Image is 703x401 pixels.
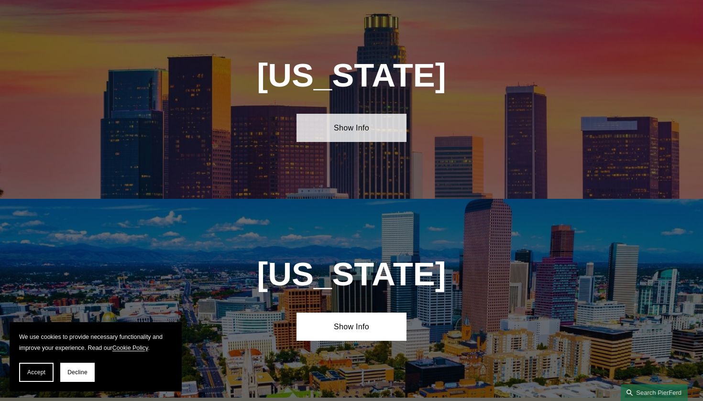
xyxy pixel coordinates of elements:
button: Accept [19,363,54,382]
a: Search this site [621,384,688,401]
section: Cookie banner [10,322,182,391]
span: Accept [27,369,45,376]
a: Show Info [297,114,406,142]
button: Decline [60,363,95,382]
span: Decline [67,369,88,376]
p: We use cookies to provide necessary functionality and improve your experience. Read our . [19,332,172,353]
h1: [US_STATE] [214,57,489,95]
a: Cookie Policy [112,345,148,351]
a: Show Info [297,313,406,341]
h1: [US_STATE] [214,256,489,293]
